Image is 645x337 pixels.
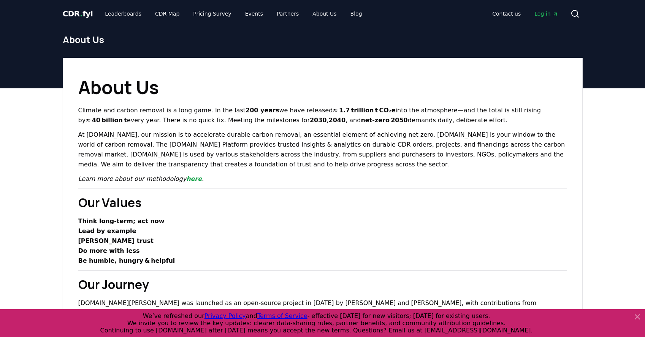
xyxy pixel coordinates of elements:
a: Contact us [486,7,527,21]
strong: Be humble, hungry & helpful [78,257,175,264]
span: . [80,9,82,18]
h1: About Us [78,73,567,101]
a: here [186,175,202,182]
strong: ≈ 40 billion t [86,117,127,124]
a: About Us [306,7,342,21]
strong: Think long‑term; act now [78,217,165,225]
h2: Our Values [78,193,567,212]
nav: Main [99,7,368,21]
p: At [DOMAIN_NAME], our mission is to accelerate durable carbon removal, an essential element of ac... [78,130,567,169]
a: Log in [528,7,564,21]
a: Leaderboards [99,7,147,21]
strong: Do more with less [78,247,140,254]
h2: Our Journey [78,275,567,294]
a: CDR Map [149,7,185,21]
em: Learn more about our methodology . [78,175,204,182]
a: Blog [344,7,368,21]
h1: About Us [63,34,583,46]
a: Pricing Survey [187,7,237,21]
span: Log in [534,10,558,18]
strong: 200 years [246,107,279,114]
strong: ≈ 1.7 trillion t CO₂e [333,107,395,114]
strong: [PERSON_NAME] trust [78,237,154,244]
strong: net‑zero 2050 [361,117,407,124]
nav: Main [486,7,564,21]
strong: Lead by example [78,227,136,235]
a: Partners [271,7,305,21]
strong: 2030 [310,117,327,124]
strong: 2040 [329,117,346,124]
p: Climate and carbon removal is a long game. In the last we have released into the atmosphere—and t... [78,105,567,125]
a: CDR.fyi [63,8,93,19]
span: CDR fyi [63,9,93,18]
a: Events [239,7,269,21]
